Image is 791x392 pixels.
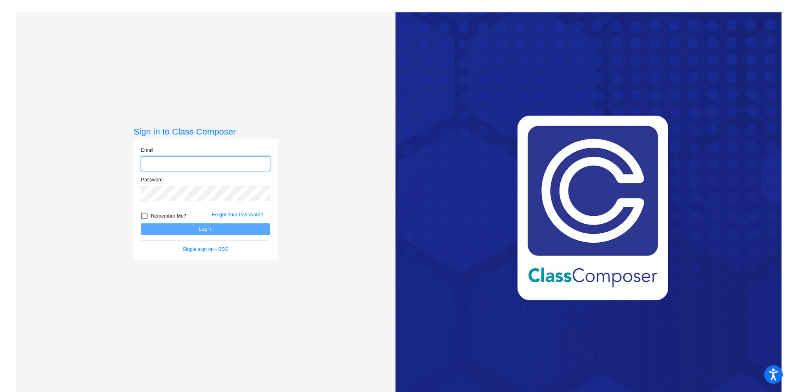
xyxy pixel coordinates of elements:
h3: Sign in to Class Composer [133,126,278,137]
label: Email [141,146,153,154]
button: Log In [141,223,270,235]
label: Password [141,176,163,183]
a: Forgot Your Password? [212,212,263,218]
span: Remember Me? [151,211,186,221]
a: Single sign on - SSO [183,246,229,252]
